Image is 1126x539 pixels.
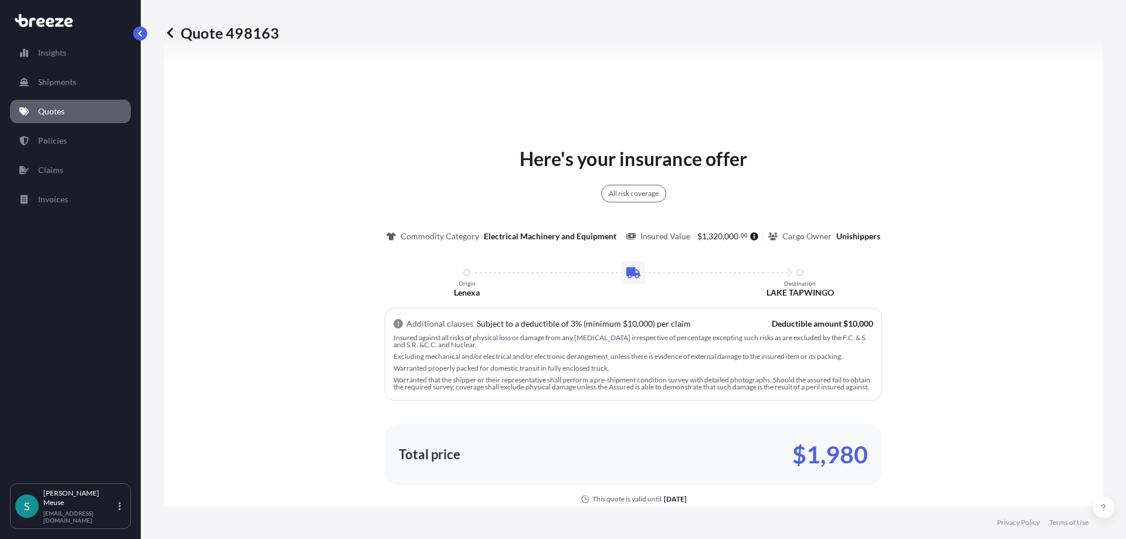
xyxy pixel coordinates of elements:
p: Policies [38,135,67,147]
p: Total price [399,449,460,460]
p: Destination [784,280,816,287]
p: This quote is valid until [592,494,662,504]
span: , [707,232,708,240]
p: Origin [459,280,476,287]
p: [DATE] [664,494,687,504]
a: Terms of Use [1049,518,1088,527]
a: Privacy Policy [997,518,1040,527]
p: Shipments [38,76,76,88]
p: Deductible amount $10,000 [772,318,873,330]
p: Invoices [38,194,68,205]
a: Invoices [10,188,131,211]
p: LAKE TAPWINGO [767,287,834,299]
p: $1,980 [792,445,868,464]
p: Unishippers [836,230,880,242]
p: Claims [38,164,63,176]
span: 320 [708,232,723,240]
a: Claims [10,158,131,182]
p: Insights [38,47,66,59]
span: $ [697,232,702,240]
a: Insights [10,41,131,65]
span: 00 [741,233,748,238]
p: Warranted that the shipper or their representative shall perform a pre-shipment condition survey ... [394,377,873,391]
p: Cargo Owner [782,230,832,242]
span: , [723,232,724,240]
p: Subject to a deductible of 3% (minimum $10,000) per claim [477,318,691,330]
p: Insured Value [640,230,690,242]
p: Here's your insurance offer [520,145,747,173]
a: Policies [10,129,131,152]
a: Shipments [10,70,131,94]
p: [PERSON_NAME] Meuse [43,489,116,507]
p: [EMAIL_ADDRESS][DOMAIN_NAME] [43,510,116,524]
span: 1 [702,232,707,240]
p: Additional clauses [406,318,473,330]
p: Insured against all risks of physical loss or damage from any [MEDICAL_DATA] irrespective of perc... [394,334,873,348]
p: Quote 498163 [164,23,279,42]
p: Commodity Category [401,230,479,242]
span: 000 [724,232,738,240]
p: Excluding mechanical and/or electrical and/or electronic derangement, unless there is evidence of... [394,353,873,360]
div: All risk coverage [601,185,666,202]
p: Warranted properly packed for domestic transit in fully enclosed truck. [394,365,873,372]
span: . [739,233,740,238]
span: S [24,500,30,512]
p: Quotes [38,106,65,117]
p: Lenexa [454,287,480,299]
p: Electrical Machinery and Equipment [484,230,616,242]
a: Quotes [10,100,131,123]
